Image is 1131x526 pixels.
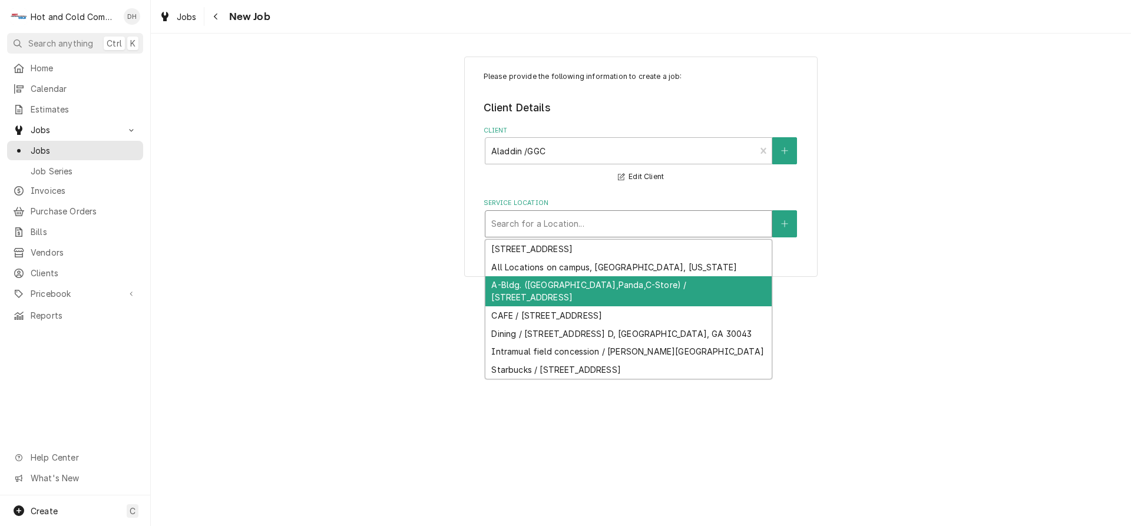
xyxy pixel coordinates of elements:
div: Job Create/Update Form [484,71,799,237]
span: Job Series [31,165,137,177]
a: Go to Pricebook [7,284,143,303]
legend: Client Details [484,100,799,115]
span: Reports [31,309,137,322]
button: Create New Client [772,137,797,164]
a: Vendors [7,243,143,262]
a: Jobs [154,7,201,27]
a: Bills [7,222,143,242]
div: Client [484,126,799,184]
a: Go to What's New [7,468,143,488]
a: Jobs [7,141,143,160]
div: All Locations on campus, [GEOGRAPHIC_DATA], [US_STATE] [485,258,772,276]
p: Please provide the following information to create a job: [484,71,799,82]
span: Jobs [177,11,197,23]
div: A-Bldg. ([GEOGRAPHIC_DATA],Panda,C-Store) / [STREET_ADDRESS] [485,276,772,307]
div: Daryl Harris's Avatar [124,8,140,25]
a: Go to Jobs [7,120,143,140]
span: Home [31,62,137,74]
span: Bills [31,226,137,238]
button: Navigate back [207,7,226,26]
span: Invoices [31,184,137,197]
svg: Create New Location [781,220,788,228]
a: Invoices [7,181,143,200]
a: Calendar [7,79,143,98]
span: C [130,505,135,517]
span: What's New [31,472,136,484]
svg: Create New Client [781,147,788,155]
div: Job Create/Update [464,57,818,277]
span: Purchase Orders [31,205,137,217]
div: Hot and Cold Commercial Kitchens, Inc. [31,11,117,23]
span: Create [31,506,58,516]
div: Intramual field concession / [PERSON_NAME][GEOGRAPHIC_DATA] [485,342,772,360]
span: Vendors [31,246,137,259]
span: New Job [226,9,270,25]
span: Help Center [31,451,136,464]
div: H [11,8,27,25]
label: Service Location [484,199,799,208]
span: Ctrl [107,37,122,49]
span: Pricebook [31,287,120,300]
span: K [130,37,135,49]
a: Go to Help Center [7,448,143,467]
span: Jobs [31,124,120,136]
div: DH [124,8,140,25]
span: Jobs [31,144,137,157]
button: Search anythingCtrlK [7,33,143,54]
div: Service Location [484,199,799,237]
div: [STREET_ADDRESS] [485,240,772,258]
div: CAFE / [STREET_ADDRESS] [485,306,772,325]
a: Clients [7,263,143,283]
button: Create New Location [772,210,797,237]
div: Dining / [STREET_ADDRESS] D, [GEOGRAPHIC_DATA], GA 30043 [485,325,772,343]
a: Purchase Orders [7,201,143,221]
span: Clients [31,267,137,279]
span: Search anything [28,37,93,49]
button: Edit Client [616,170,666,184]
div: Starbucks / [STREET_ADDRESS] [485,360,772,379]
a: Estimates [7,100,143,119]
a: Job Series [7,161,143,181]
div: Hot and Cold Commercial Kitchens, Inc.'s Avatar [11,8,27,25]
label: Client [484,126,799,135]
a: Reports [7,306,143,325]
span: Estimates [31,103,137,115]
span: Calendar [31,82,137,95]
a: Home [7,58,143,78]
